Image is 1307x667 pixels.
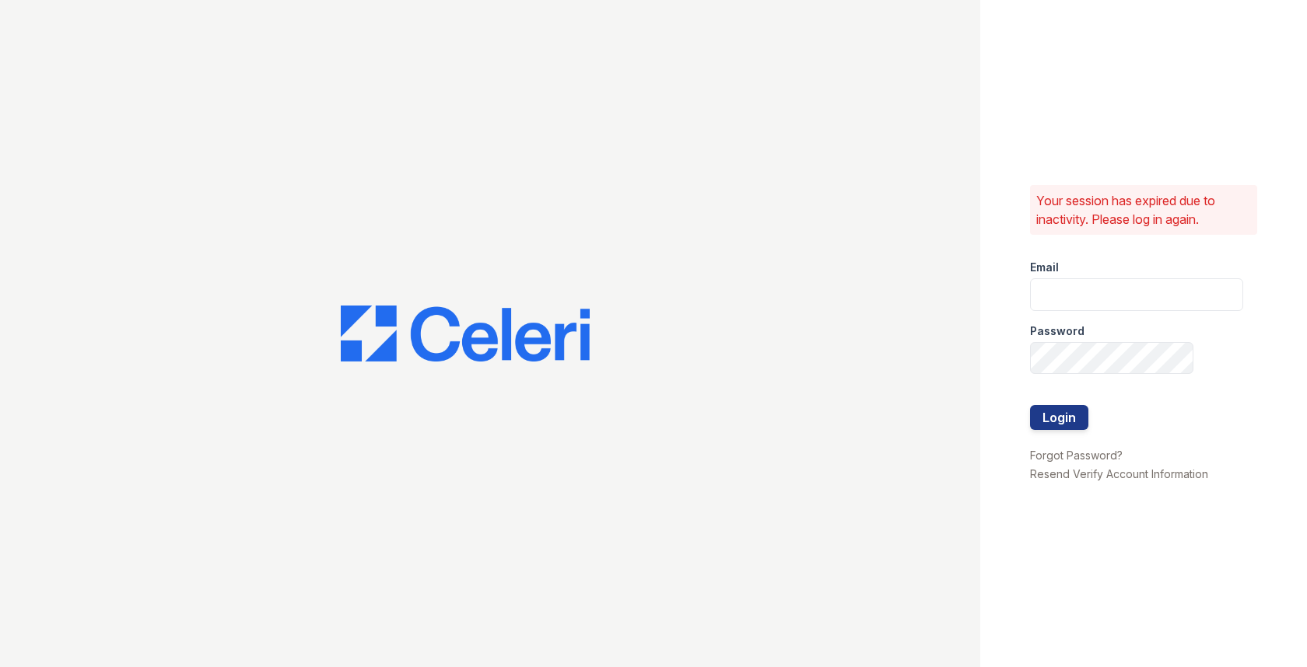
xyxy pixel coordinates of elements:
p: Your session has expired due to inactivity. Please log in again. [1036,191,1251,229]
img: CE_Logo_Blue-a8612792a0a2168367f1c8372b55b34899dd931a85d93a1a3d3e32e68fde9ad4.png [341,306,590,361]
a: Resend Verify Account Information [1030,467,1208,480]
label: Password [1030,323,1084,339]
button: Login [1030,405,1088,430]
label: Email [1030,260,1059,275]
a: Forgot Password? [1030,449,1123,462]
